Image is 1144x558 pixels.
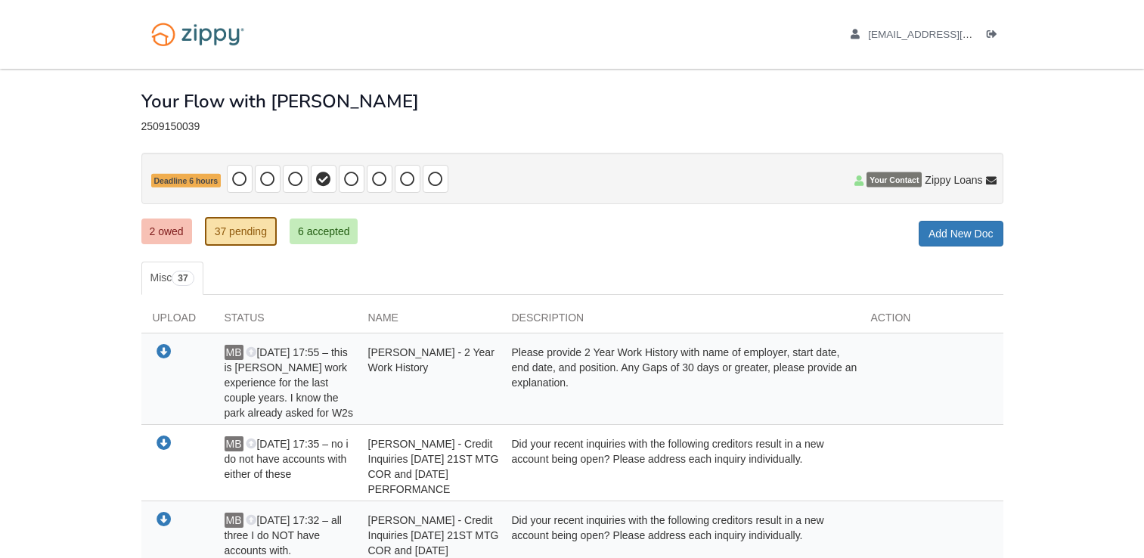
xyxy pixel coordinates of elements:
[501,345,860,420] div: Please provide 2 Year Work History with name of employer, start date, end date, and position. Any...
[860,310,1003,333] div: Action
[851,29,1042,44] a: edit profile
[157,346,172,358] a: Download Tyler Johnston - 2 Year Work History
[141,219,192,244] a: 2 owed
[368,438,499,495] span: [PERSON_NAME] - Credit Inquiries [DATE] 21ST MTG COR and [DATE] PERFORMANCE
[868,29,1041,40] span: maddisonbrown222@yahoo.com
[357,310,501,333] div: Name
[141,91,419,111] h1: Your Flow with [PERSON_NAME]
[213,310,357,333] div: Status
[225,346,353,419] span: [DATE] 17:55 – this is [PERSON_NAME] work experience for the last couple years. I know the park a...
[225,438,349,480] span: [DATE] 17:35 – no i do not have accounts with either of these
[225,513,243,528] span: MB
[368,346,494,374] span: [PERSON_NAME] - 2 Year Work History
[172,271,194,286] span: 37
[225,436,243,451] span: MB
[867,172,922,188] span: Your Contact
[205,217,277,246] a: 37 pending
[141,262,203,295] a: Misc
[919,221,1003,246] a: Add New Doc
[225,345,243,360] span: MB
[141,310,213,333] div: Upload
[290,219,358,244] a: 6 accepted
[157,438,172,450] a: Download Tyler Johnston - Credit Inquiries 9/15/25 21ST MTG COR and 9/15/25 PERFORMANCE
[151,174,222,188] span: Deadline 6 hours
[987,29,1003,44] a: Log out
[925,172,982,188] span: Zippy Loans
[141,15,254,54] img: Logo
[225,514,342,556] span: [DATE] 17:32 – all three I do NOT have accounts with.
[157,514,172,526] a: Download Maddison Brown - Credit Inquiries 9/15/25 21ST MTG COR and 9/15/25 PERFORMANCE and 7/02/...
[501,310,860,333] div: Description
[141,120,1003,133] div: 2509150039
[501,436,860,497] div: Did your recent inquiries with the following creditors result in a new account being open? Please...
